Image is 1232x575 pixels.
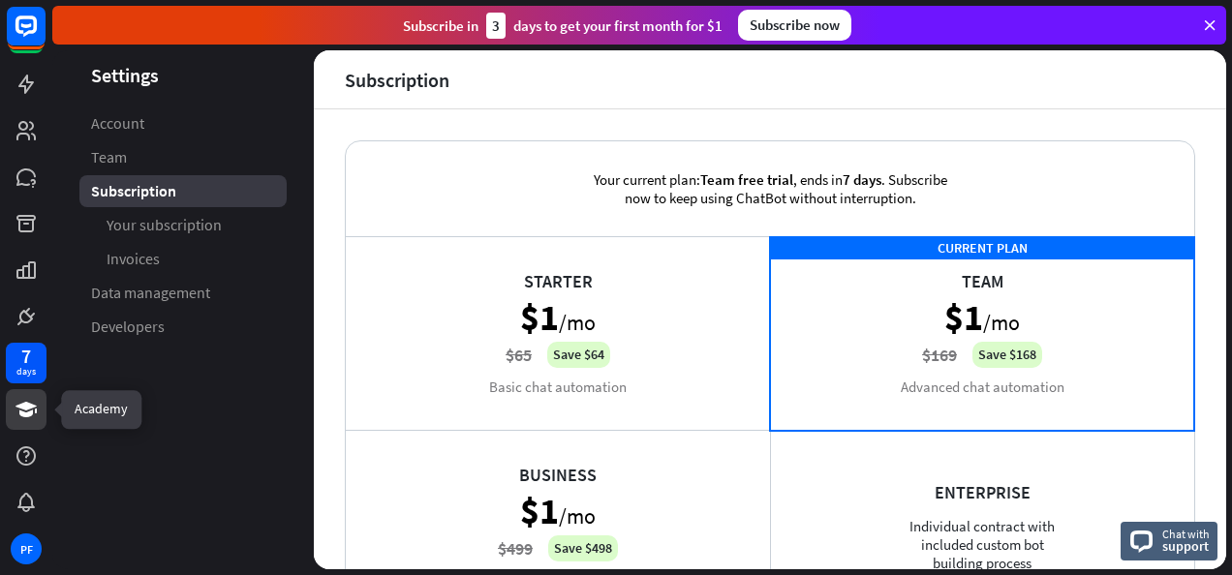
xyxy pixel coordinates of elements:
header: Settings [52,62,314,88]
a: 7 days [6,343,46,383]
a: Invoices [79,243,287,275]
a: Data management [79,277,287,309]
div: PF [11,533,42,564]
a: Developers [79,311,287,343]
span: Account [91,113,144,134]
span: 7 days [843,170,881,189]
div: 3 [486,13,506,39]
a: Your subscription [79,209,287,241]
button: Open LiveChat chat widget [15,8,74,66]
span: support [1162,537,1210,555]
span: Team [91,147,127,167]
span: Data management [91,283,210,303]
span: Subscription [91,181,176,201]
span: Invoices [107,249,160,269]
div: days [16,365,36,378]
div: Subscribe now [738,10,851,41]
a: Team [79,141,287,173]
div: 7 [21,348,31,365]
span: Chat with [1162,525,1210,543]
div: Subscribe in days to get your first month for $1 [403,13,723,39]
span: Your subscription [107,215,222,235]
div: Subscription [345,69,449,91]
div: Your current plan: , ends in . Subscribe now to keep using ChatBot without interruption. [562,141,978,236]
span: Developers [91,317,165,337]
span: Team free trial [700,170,793,189]
a: Account [79,107,287,139]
